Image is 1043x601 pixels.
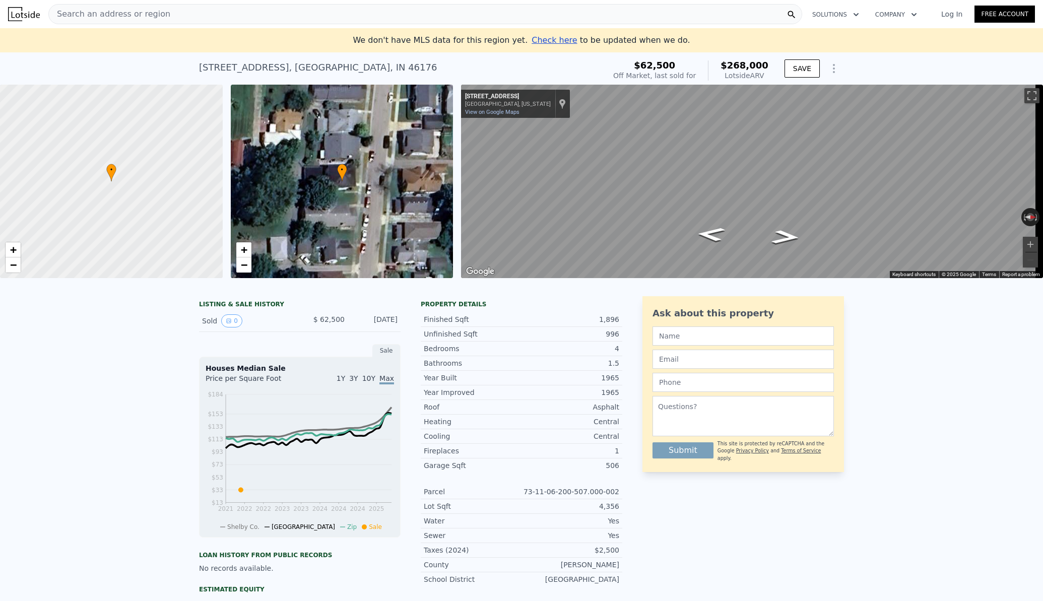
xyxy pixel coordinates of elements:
tspan: $13 [212,499,223,506]
div: Off Market, last sold for [613,71,696,81]
div: [GEOGRAPHIC_DATA], [US_STATE] [465,101,551,107]
div: Fireplaces [424,446,521,456]
div: Yes [521,516,619,526]
div: Lotside ARV [721,71,768,81]
tspan: 2023 [293,505,309,512]
span: Max [379,374,394,384]
div: 4,356 [521,501,619,511]
span: • [337,165,347,174]
div: Central [521,417,619,427]
button: Zoom in [1023,237,1038,252]
span: Search an address or region [49,8,170,20]
a: Zoom out [6,257,21,273]
div: Taxes (2024) [424,545,521,555]
a: Log In [929,9,974,19]
span: 10Y [362,374,375,382]
button: Solutions [804,6,867,24]
div: to be updated when we do. [532,34,690,46]
div: Garage Sqft [424,460,521,471]
div: Yes [521,530,619,541]
div: Houses Median Sale [206,363,394,373]
tspan: $93 [212,448,223,455]
div: Sale [372,344,401,357]
div: • [106,164,116,181]
div: Roof [424,402,521,412]
div: [PERSON_NAME] [521,560,619,570]
tspan: 2024 [350,505,365,512]
div: Property details [421,300,622,308]
div: Year Built [424,373,521,383]
div: Estimated Equity [199,585,401,593]
div: [STREET_ADDRESS] , [GEOGRAPHIC_DATA] , IN 46176 [199,60,437,75]
div: Sold [202,314,292,327]
div: Bedrooms [424,344,521,354]
div: Water [424,516,521,526]
div: 4 [521,344,619,354]
div: Finished Sqft [424,314,521,324]
tspan: $133 [208,423,223,430]
img: Lotside [8,7,40,21]
path: Go North, S Shelby St [760,227,812,247]
span: Sale [369,523,382,530]
input: Phone [653,373,834,392]
tspan: $184 [208,391,223,398]
div: 1 [521,446,619,456]
div: This site is protected by reCAPTCHA and the Google and apply. [718,440,834,462]
span: $268,000 [721,60,768,71]
button: Submit [653,442,713,458]
div: School District [424,574,521,584]
span: 3Y [349,374,358,382]
div: • [337,164,347,181]
span: + [240,243,247,256]
tspan: 2024 [331,505,347,512]
div: Price per Square Foot [206,373,300,389]
tspan: $33 [212,487,223,494]
tspan: 2021 [218,505,234,512]
div: Bathrooms [424,358,521,368]
a: Terms of Service [781,448,821,453]
a: Free Account [974,6,1035,23]
span: Check here [532,35,577,45]
tspan: 2025 [369,505,384,512]
button: SAVE [785,59,820,78]
div: [GEOGRAPHIC_DATA] [521,574,619,584]
div: We don't have MLS data for this region yet. [353,34,690,46]
a: View on Google Maps [465,109,519,115]
div: No records available. [199,563,401,573]
tspan: 2022 [255,505,271,512]
button: Show Options [824,58,844,79]
div: Heating [424,417,521,427]
tspan: 2024 [312,505,328,512]
button: Company [867,6,925,24]
div: LISTING & SALE HISTORY [199,300,401,310]
button: Rotate clockwise [1034,208,1040,226]
span: Shelby Co. [227,523,259,530]
tspan: $73 [212,461,223,468]
button: Toggle fullscreen view [1024,88,1039,103]
tspan: $53 [212,474,223,481]
path: Go South, S Shelby St [685,224,737,244]
tspan: 2023 [275,505,290,512]
div: 1965 [521,373,619,383]
div: Central [521,431,619,441]
div: $2,500 [521,545,619,555]
div: Ask about this property [653,306,834,320]
img: Google [464,265,497,278]
a: Zoom in [6,242,21,257]
div: Loan history from public records [199,551,401,559]
span: Zip [347,523,357,530]
a: Terms (opens in new tab) [982,272,996,277]
input: Name [653,326,834,346]
input: Email [653,350,834,369]
button: View historical data [221,314,242,327]
div: 1965 [521,387,619,397]
a: Privacy Policy [736,448,769,453]
div: Cooling [424,431,521,441]
a: Zoom out [236,257,251,273]
div: 1.5 [521,358,619,368]
span: [GEOGRAPHIC_DATA] [272,523,335,530]
span: $ 62,500 [313,315,345,323]
span: − [240,258,247,271]
div: Parcel [424,487,521,497]
button: Reset the view [1021,213,1039,221]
